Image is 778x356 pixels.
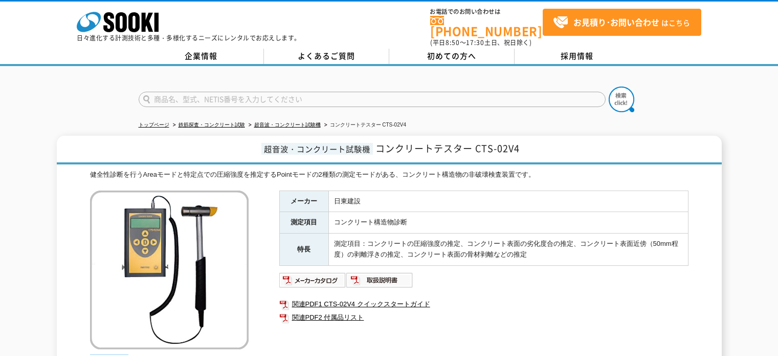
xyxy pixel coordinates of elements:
[139,122,169,128] a: トップページ
[346,272,413,288] img: 取扱説明書
[77,35,301,41] p: 日々進化する計測技術と多種・多様化するニーズにレンタルでお応えします。
[90,191,249,349] img: コンクリートテスター CTS-02V4
[279,234,328,266] th: 特長
[261,143,373,155] span: 超音波・コンクリート試験機
[279,272,346,288] img: メーカーカタログ
[573,16,659,28] strong: お見積り･お問い合わせ
[279,212,328,234] th: 測定項目
[430,9,543,15] span: お電話でのお問い合わせは
[466,38,484,47] span: 17:30
[279,279,346,286] a: メーカーカタログ
[139,92,606,107] input: 商品名、型式、NETIS番号を入力してください
[609,87,634,112] img: btn_search.png
[322,120,406,131] li: コンクリートテスター CTS-02V4
[279,191,328,212] th: メーカー
[427,50,476,61] span: 初めての方へ
[543,9,701,36] a: お見積り･お問い合わせはこちら
[90,170,688,180] div: 健全性診断を行うAreaモードと特定点での圧縮強度を推定するPointモードの2種類の測定モードがある、コンクリート構造物の非破壊検査装置です。
[389,49,515,64] a: 初めての方へ
[430,38,531,47] span: (平日 ～ 土日、祝日除く)
[346,279,413,286] a: 取扱説明書
[328,234,688,266] td: 測定項目：コンクリートの圧縮強度の推定、コンクリート表面の劣化度合の推定、コンクリート表面近傍（50mm程度）の剥離浮きの推定、コンクリート表面の骨材剥離などの推定
[139,49,264,64] a: 企業情報
[515,49,640,64] a: 採用情報
[553,15,690,30] span: はこちら
[264,49,389,64] a: よくあるご質問
[328,212,688,234] td: コンクリート構造物診断
[328,191,688,212] td: 日東建設
[254,122,321,128] a: 超音波・コンクリート試験機
[446,38,460,47] span: 8:50
[375,141,520,155] span: コンクリートテスター CTS-02V4
[430,16,543,37] a: [PHONE_NUMBER]
[179,122,245,128] a: 鉄筋探査・コンクリート試験
[279,311,688,324] a: 関連PDF2 付属品リスト
[279,298,688,311] a: 関連PDF1 CTS-02V4 クイックスタートガイド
